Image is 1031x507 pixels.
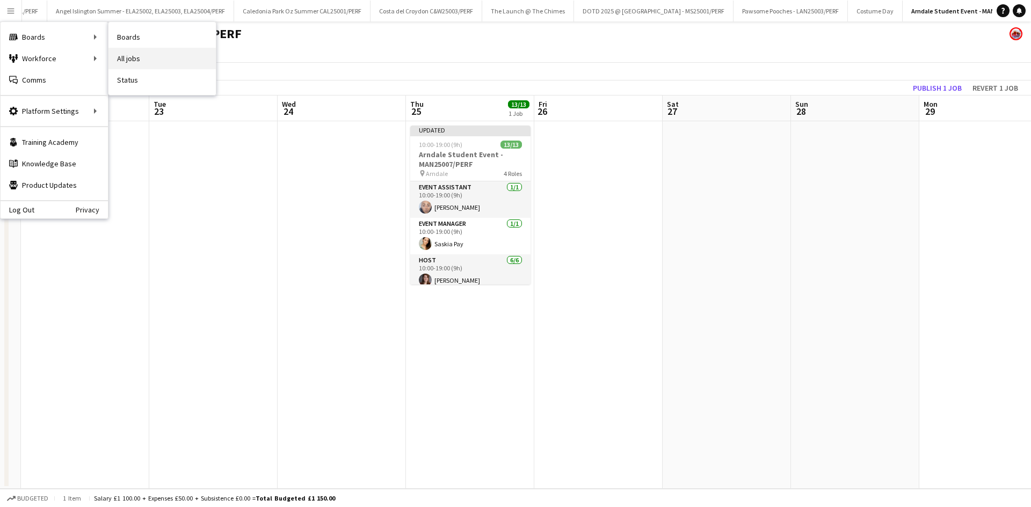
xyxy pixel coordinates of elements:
span: 13/13 [508,100,529,108]
div: Boards [1,26,108,48]
span: 26 [537,105,547,117]
button: Budgeted [5,493,50,504]
span: 13/13 [500,141,522,149]
span: 23 [152,105,166,117]
app-user-avatar: Bakehouse Costume [1010,27,1022,40]
button: Publish 1 job [909,81,966,95]
button: Costa del Croydon C&W25003/PERF [371,1,482,21]
div: 1 Job [509,109,529,117]
span: Tue [154,99,166,109]
span: 28 [794,105,808,117]
h3: Arndale Student Event - MAN25007/PERF [410,150,531,169]
span: 4 Roles [504,170,522,178]
span: Budgeted [17,495,48,502]
button: Angel Islington Summer - ELA25002, ELA25003, ELA25004/PERF [47,1,234,21]
button: Pawsome Pooches - LAN25003/PERF [734,1,848,21]
span: 10:00-19:00 (9h) [419,141,462,149]
span: Sun [795,99,808,109]
button: Costume Day [848,1,903,21]
span: Fri [539,99,547,109]
button: DOTD 2025 @ [GEOGRAPHIC_DATA] - MS25001/PERF [574,1,734,21]
span: Arndale [426,170,448,178]
span: Mon [924,99,938,109]
a: Privacy [76,205,108,214]
a: Log Out [1,205,34,214]
span: Total Budgeted £1 150.00 [256,494,335,502]
app-card-role: Event Assistant1/110:00-19:00 (9h)[PERSON_NAME] [410,181,531,218]
a: Comms [1,69,108,91]
app-job-card: Updated10:00-19:00 (9h)13/13Arndale Student Event - MAN25007/PERF Arndale4 RolesEvent Assistant1/... [410,126,531,284]
span: Thu [410,99,424,109]
button: The Launch @ The Chimes [482,1,574,21]
div: Updated [410,126,531,134]
span: 25 [409,105,424,117]
div: Workforce [1,48,108,69]
span: 29 [922,105,938,117]
a: Product Updates [1,174,108,196]
a: All jobs [108,48,216,69]
button: Caledonia Park Oz Summer CAL25001/PERF [234,1,371,21]
span: 1 item [59,494,85,502]
app-card-role: Host6/610:00-19:00 (9h)[PERSON_NAME] [410,254,531,369]
a: Knowledge Base [1,153,108,174]
a: Boards [108,26,216,48]
span: Wed [282,99,296,109]
span: 27 [665,105,679,117]
a: Training Academy [1,131,108,153]
div: Platform Settings [1,100,108,122]
app-card-role: Event Manager1/110:00-19:00 (9h)Saskia Pay [410,218,531,254]
span: Sat [667,99,679,109]
span: 24 [280,105,296,117]
button: Revert 1 job [968,81,1022,95]
div: Salary £1 100.00 + Expenses £50.00 + Subsistence £0.00 = [94,494,335,502]
a: Status [108,69,216,91]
